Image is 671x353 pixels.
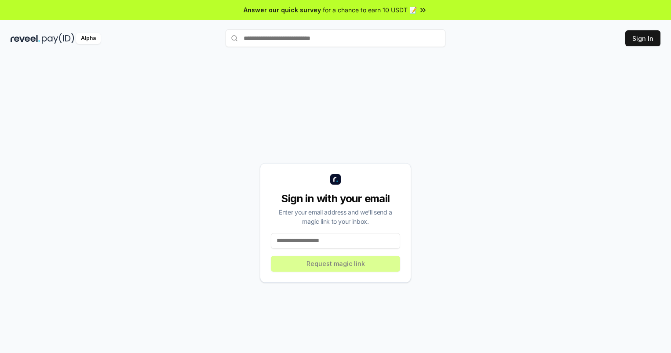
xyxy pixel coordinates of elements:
span: Answer our quick survey [244,5,321,15]
img: pay_id [42,33,74,44]
div: Sign in with your email [271,192,400,206]
img: reveel_dark [11,33,40,44]
div: Enter your email address and we’ll send a magic link to your inbox. [271,207,400,226]
span: for a chance to earn 10 USDT 📝 [323,5,417,15]
button: Sign In [625,30,660,46]
img: logo_small [330,174,341,185]
div: Alpha [76,33,101,44]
